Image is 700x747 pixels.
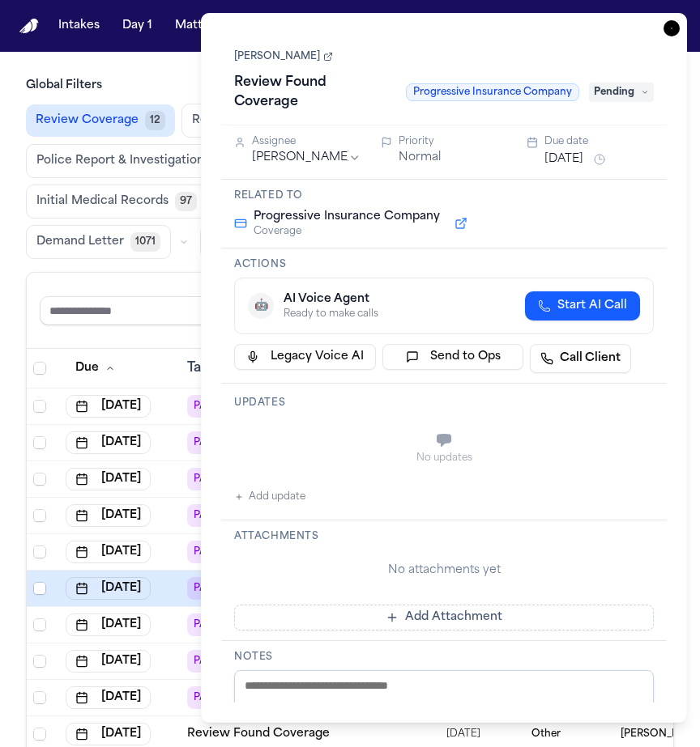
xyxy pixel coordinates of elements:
[66,686,151,709] button: [DATE]
[36,112,139,129] span: Review Coverage
[544,151,583,168] button: [DATE]
[145,111,165,130] span: 12
[315,11,358,40] button: Tasks
[200,225,284,259] button: Liens179
[399,150,441,166] button: Normal
[66,723,151,745] button: [DATE]
[406,83,579,101] span: Progressive Insurance Company
[187,395,252,418] span: PAST DUE
[19,19,39,34] a: Home
[446,723,480,745] span: 7/22/2025, 10:14:43 AM
[187,577,252,600] span: PAST DUE
[284,291,378,308] div: AI Voice Agent
[130,232,160,252] span: 1071
[544,135,654,148] div: Due date
[187,726,330,742] a: Review Found Coverage
[33,618,46,631] span: Select row
[187,468,252,490] span: PAST DUE
[66,504,151,527] button: [DATE]
[254,209,440,225] span: Progressive Insurance Company
[525,291,640,320] button: Start AI Call
[116,11,159,40] button: Day 1
[234,344,376,370] button: Legacy Voice AI
[234,452,654,465] div: No updates
[192,112,287,129] span: Review Provider
[382,344,524,370] button: Send to Ops
[66,577,151,600] button: [DATE]
[187,431,252,454] span: PAST DUE
[33,473,46,486] span: Select row
[399,135,508,148] div: Priority
[254,225,440,238] span: Coverage
[36,193,169,210] span: Initial Medical Records
[33,655,46,668] span: Select row
[234,50,333,63] a: [PERSON_NAME]
[234,397,654,410] h3: Updates
[234,605,654,630] button: Add Attachment
[590,150,609,169] button: Snooze task
[181,104,333,138] button: Review Provider233
[368,11,413,40] button: Firms
[66,613,151,636] button: [DATE]
[26,144,245,178] button: Police Report & Investigation110
[187,686,252,709] span: PAST DUE
[26,78,674,94] h3: Global Filters
[187,359,401,378] div: Task
[33,509,46,522] span: Select row
[228,70,399,115] h1: Review Found Coverage
[234,530,654,543] h3: Attachments
[36,234,124,250] span: Demand Letter
[66,650,151,673] button: [DATE]
[187,613,252,636] span: PAST DUE
[234,189,654,202] h3: Related to
[234,651,654,664] h3: Notes
[530,344,631,373] a: Call Client
[557,298,627,314] span: Start AI Call
[26,104,175,137] button: Review Coverage12
[66,395,151,418] button: [DATE]
[66,354,125,383] button: Due
[589,83,654,102] span: Pending
[234,487,305,507] button: Add update
[237,11,305,40] button: Overview
[33,691,46,704] span: Select row
[187,650,252,673] span: PAST DUE
[33,728,46,741] span: Select row
[33,362,46,375] span: Select all
[284,308,378,320] div: Ready to make calls
[187,504,252,527] span: PAST DUE
[33,400,46,413] span: Select row
[66,431,151,454] button: [DATE]
[66,541,151,563] button: [DATE]
[66,468,151,490] button: [DATE]
[33,436,46,449] span: Select row
[254,298,268,314] span: 🤖
[33,582,46,595] span: Select row
[52,11,106,40] button: Intakes
[187,541,252,563] span: PAST DUE
[26,225,171,259] button: Demand Letter1071
[36,153,204,169] span: Police Report & Investigation
[26,185,207,219] button: Initial Medical Records97
[234,258,654,271] h3: Actions
[252,135,361,148] div: Assignee
[175,192,197,211] span: 97
[33,545,46,558] span: Select row
[531,728,561,741] span: Other
[169,11,227,40] button: Matters
[19,19,39,34] img: Finch Logo
[423,11,493,40] button: The Flock
[234,562,654,579] div: No attachments yet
